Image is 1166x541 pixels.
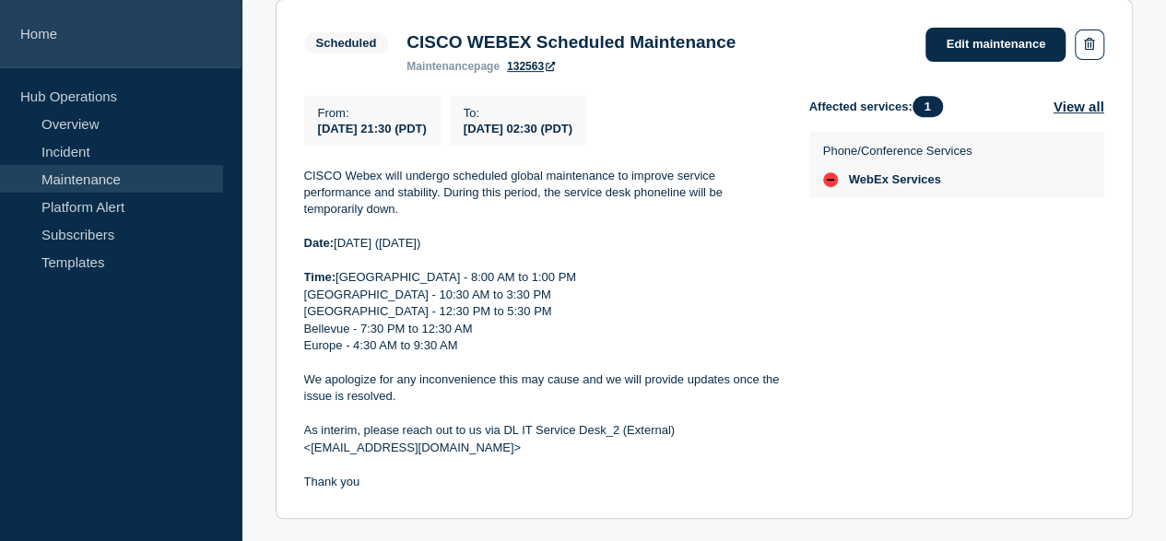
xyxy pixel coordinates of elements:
[1054,96,1104,117] button: View all
[849,172,941,187] span: WebEx Services
[304,287,780,303] p: [GEOGRAPHIC_DATA] - 10:30 AM to 3:30 PM
[304,474,780,490] p: Thank you
[406,32,736,53] h3: CISCO WEBEX Scheduled Maintenance
[304,422,780,456] p: As interim, please reach out to us via DL IT Service Desk_2 (External) <[EMAIL_ADDRESS][DOMAIN_NA...
[304,303,780,320] p: [GEOGRAPHIC_DATA] - 12:30 PM to 5:30 PM
[304,236,335,250] strong: Date:
[464,122,572,135] span: [DATE] 02:30 (PDT)
[318,122,427,135] span: [DATE] 21:30 (PDT)
[304,321,780,337] p: Bellevue - 7:30 PM to 12:30 AM
[913,96,943,117] span: 1
[304,269,780,286] p: [GEOGRAPHIC_DATA] - 8:00 AM to 1:00 PM
[507,60,555,73] a: 132563
[406,60,474,73] span: maintenance
[406,60,500,73] p: page
[318,106,427,120] p: From :
[823,144,972,158] p: Phone/Conference Services
[925,28,1066,62] a: Edit maintenance
[304,235,780,252] p: [DATE] ([DATE])
[823,172,838,187] div: down
[304,32,389,53] span: Scheduled
[464,106,572,120] p: To :
[304,337,780,354] p: Europe - 4:30 AM to 9:30 AM
[304,168,780,218] p: CISCO Webex will undergo scheduled global maintenance to improve service performance and stabilit...
[304,270,336,284] strong: Time:
[809,96,952,117] span: Affected services:
[304,371,780,406] p: We apologize for any inconvenience this may cause and we will provide updates once the issue is r...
